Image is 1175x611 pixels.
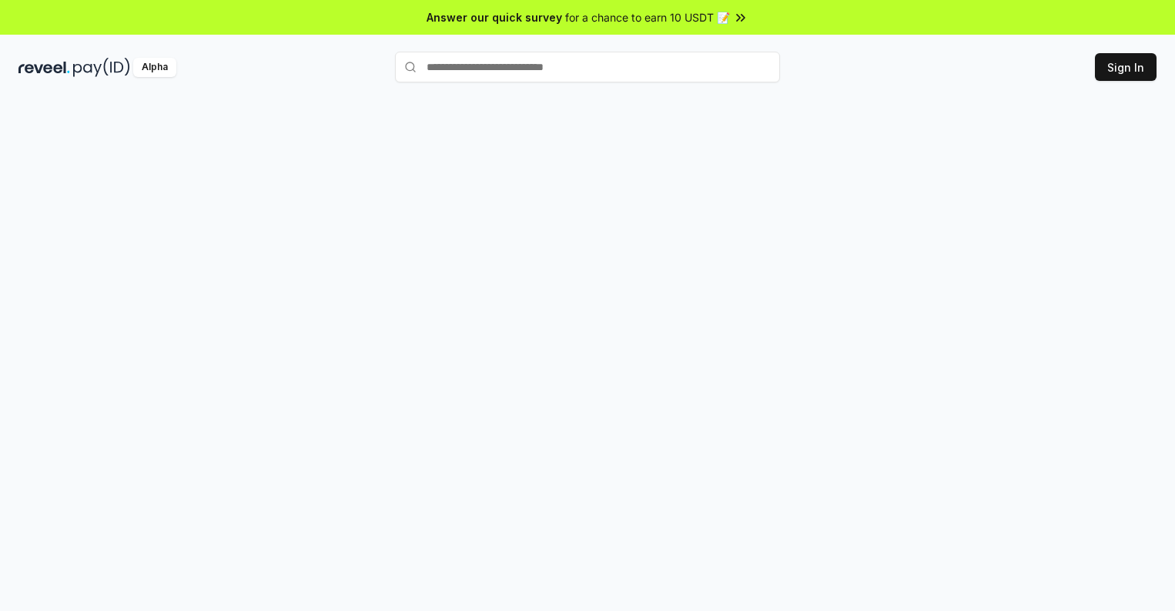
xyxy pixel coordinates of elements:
[565,9,730,25] span: for a chance to earn 10 USDT 📝
[1095,53,1157,81] button: Sign In
[18,58,70,77] img: reveel_dark
[427,9,562,25] span: Answer our quick survey
[73,58,130,77] img: pay_id
[133,58,176,77] div: Alpha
